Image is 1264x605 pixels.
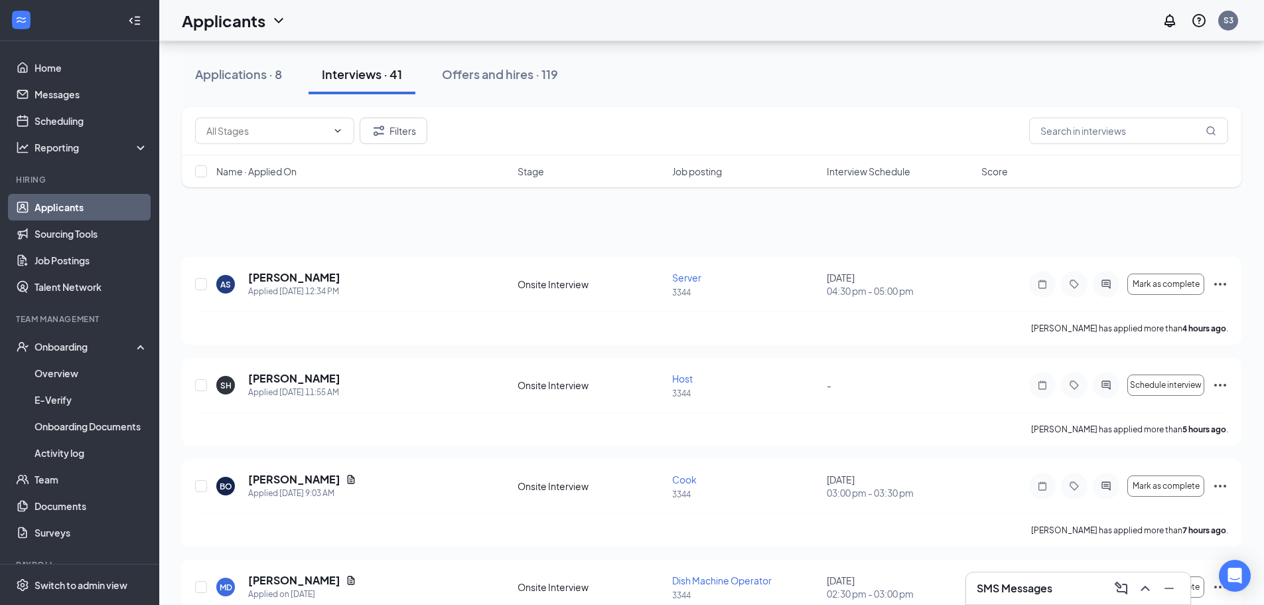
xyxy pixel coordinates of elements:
span: - [827,379,831,391]
a: Talent Network [35,274,148,300]
div: Switch to admin view [35,578,127,592]
p: 3344 [672,388,819,399]
span: Score [981,165,1008,178]
a: E-Verify [35,387,148,413]
svg: Filter [371,123,387,139]
p: [PERSON_NAME] has applied more than . [1031,525,1228,536]
svg: Analysis [16,141,29,154]
b: 7 hours ago [1182,525,1226,535]
button: Filter Filters [360,118,427,144]
div: Payroll [16,559,145,570]
div: Onsite Interview [518,580,664,594]
a: Scheduling [35,108,148,134]
a: Overview [35,360,148,387]
button: Mark as complete [1127,274,1204,295]
svg: MagnifyingGlass [1206,126,1216,136]
div: [DATE] [827,473,973,499]
span: Server [672,272,701,284]
a: Messages [35,81,148,108]
span: Name · Applied On [216,165,297,178]
p: 3344 [672,489,819,500]
b: 5 hours ago [1182,424,1226,434]
a: Team [35,466,148,493]
span: Mark as complete [1133,481,1200,491]
p: [PERSON_NAME] has applied more than . [1031,323,1228,334]
button: Minimize [1159,578,1180,599]
svg: Note [1034,279,1050,290]
span: Stage [518,165,544,178]
svg: Notifications [1162,13,1178,29]
svg: QuestionInfo [1191,13,1207,29]
div: Applied on [DATE] [248,588,356,601]
svg: Minimize [1161,580,1177,596]
div: [DATE] [827,271,973,298]
svg: Tag [1066,279,1082,290]
span: Cook [672,474,697,485]
svg: ChevronUp [1137,580,1153,596]
a: Home [35,54,148,81]
span: Interview Schedule [827,165,910,178]
div: AS [220,279,231,290]
div: MD [220,582,232,593]
svg: Tag [1066,380,1082,390]
svg: Settings [16,578,29,592]
span: 02:30 pm - 03:00 pm [827,587,973,600]
input: Search in interviews [1029,118,1228,144]
button: Mark as complete [1127,475,1204,497]
div: Team Management [16,313,145,325]
svg: Note [1034,380,1050,390]
svg: ComposeMessage [1113,580,1129,596]
svg: ChevronDown [271,13,287,29]
div: S3 [1224,15,1233,26]
svg: Document [346,575,356,586]
div: BO [220,481,232,492]
a: Onboarding Documents [35,413,148,440]
h3: SMS Messages [977,581,1052,596]
h5: [PERSON_NAME] [248,371,340,386]
p: 3344 [672,590,819,601]
a: Sourcing Tools [35,220,148,247]
span: Dish Machine Operator [672,574,772,586]
span: Job posting [672,165,722,178]
div: Applied [DATE] 12:34 PM [248,285,340,298]
button: ChevronUp [1135,578,1156,599]
div: SH [220,380,232,391]
a: Activity log [35,440,148,466]
svg: ActiveChat [1098,380,1114,390]
svg: Note [1034,481,1050,491]
svg: WorkstreamLogo [15,13,28,27]
div: Hiring [16,174,145,185]
a: Job Postings [35,247,148,274]
svg: ActiveChat [1098,279,1114,290]
div: Onsite Interview [518,479,664,493]
svg: Tag [1066,481,1082,491]
svg: ActiveChat [1098,481,1114,491]
span: Mark as complete [1133,280,1200,289]
svg: ChevronDown [332,126,343,136]
b: 4 hours ago [1182,323,1226,333]
svg: Ellipses [1212,478,1228,494]
div: Open Intercom Messenger [1219,560,1251,592]
div: Reporting [35,141,149,154]
svg: Collapse [128,14,141,27]
div: Offers and hires · 119 [442,66,558,82]
div: Onsite Interview [518,379,664,392]
div: Onsite Interview [518,278,664,291]
h5: [PERSON_NAME] [248,270,340,285]
div: Applied [DATE] 11:55 AM [248,386,340,399]
div: Onboarding [35,340,137,353]
button: ComposeMessage [1111,578,1132,599]
div: Applications · 8 [195,66,282,82]
input: All Stages [206,124,327,138]
span: 03:00 pm - 03:30 pm [827,486,973,499]
svg: Document [346,474,356,485]
p: 3344 [672,287,819,298]
a: Documents [35,493,148,519]
span: Schedule interview [1130,381,1202,390]
h5: [PERSON_NAME] [248,573,340,588]
div: Interviews · 41 [322,66,402,82]
svg: Ellipses [1212,579,1228,595]
div: Applied [DATE] 9:03 AM [248,487,356,500]
span: Host [672,373,693,385]
a: Surveys [35,519,148,546]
